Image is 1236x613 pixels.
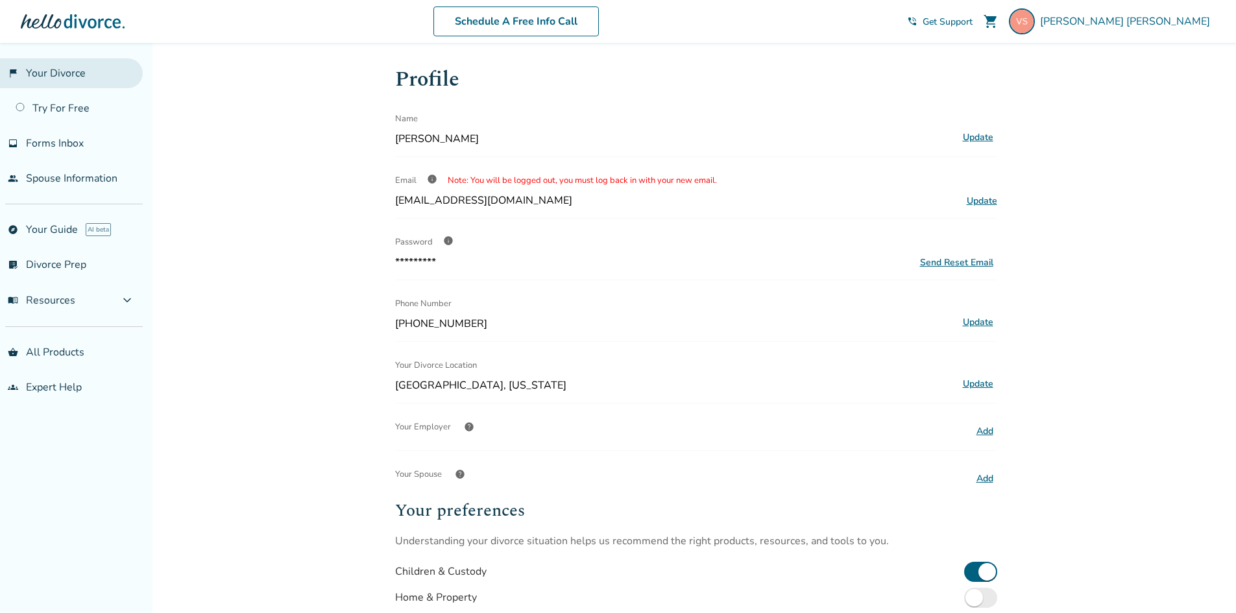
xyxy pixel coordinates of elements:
[119,293,135,308] span: expand_more
[395,534,997,548] p: Understanding your divorce situation helps us recommend the right products, resources, and tools ...
[907,16,973,28] a: phone_in_talkGet Support
[395,236,433,248] span: Password
[8,347,18,357] span: shopping_basket
[8,293,75,307] span: Resources
[433,6,599,36] a: Schedule A Free Info Call
[395,461,442,487] span: Your Spouse
[395,132,954,146] span: [PERSON_NAME]
[395,167,997,193] div: Email
[920,256,993,269] div: Send Reset Email
[973,470,997,487] button: Add
[395,352,477,378] span: Your Divorce Location
[395,590,477,605] div: Home & Property
[448,174,717,186] span: Note: You will be logged out, you must log back in with your new email.
[8,68,18,78] span: flag_2
[26,136,84,150] span: Forms Inbox
[443,235,454,246] span: info
[395,414,451,440] span: Your Employer
[8,382,18,392] span: groups
[395,498,997,523] h2: Your preferences
[395,193,572,208] span: [EMAIL_ADDRESS][DOMAIN_NAME]
[8,295,18,306] span: menu_book
[464,422,474,432] span: help
[1171,551,1236,613] iframe: Chat Widget
[923,16,973,28] span: Get Support
[959,376,997,392] button: Update
[427,174,437,184] span: info
[8,259,18,270] span: list_alt_check
[455,469,465,479] span: help
[8,173,18,184] span: people
[86,223,111,236] span: AI beta
[395,564,487,579] div: Children & Custody
[1009,8,1035,34] img: vanessamonique8808@gmail.com
[395,378,954,392] span: [GEOGRAPHIC_DATA], [US_STATE]
[983,14,999,29] span: shopping_cart
[395,64,997,95] h1: Profile
[967,195,997,207] span: Update
[395,317,954,331] span: [PHONE_NUMBER]
[395,291,452,317] span: Phone Number
[907,16,917,27] span: phone_in_talk
[959,314,997,331] button: Update
[916,256,997,269] button: Send Reset Email
[8,224,18,235] span: explore
[959,129,997,146] button: Update
[1040,14,1215,29] span: [PERSON_NAME] [PERSON_NAME]
[8,138,18,149] span: inbox
[973,423,997,440] button: Add
[395,106,418,132] span: Name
